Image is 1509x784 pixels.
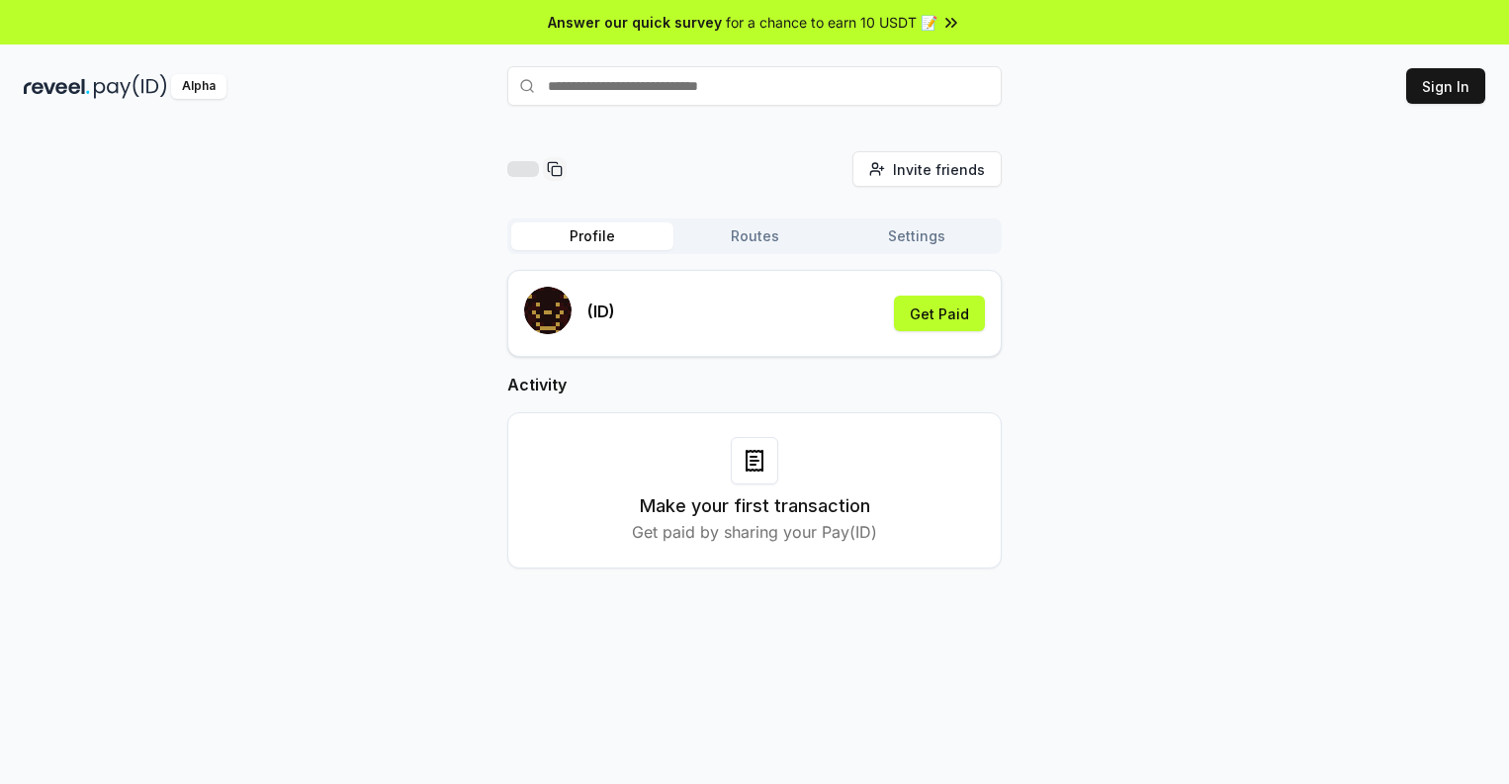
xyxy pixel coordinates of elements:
img: pay_id [94,74,167,99]
button: Routes [673,222,836,250]
span: Answer our quick survey [548,12,722,33]
button: Get Paid [894,296,985,331]
h2: Activity [507,373,1002,396]
button: Settings [836,222,998,250]
button: Invite friends [852,151,1002,187]
p: Get paid by sharing your Pay(ID) [632,520,877,544]
span: Invite friends [893,159,985,180]
span: for a chance to earn 10 USDT 📝 [726,12,937,33]
p: (ID) [587,300,615,323]
img: reveel_dark [24,74,90,99]
button: Sign In [1406,68,1485,104]
h3: Make your first transaction [640,492,870,520]
div: Alpha [171,74,226,99]
button: Profile [511,222,673,250]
